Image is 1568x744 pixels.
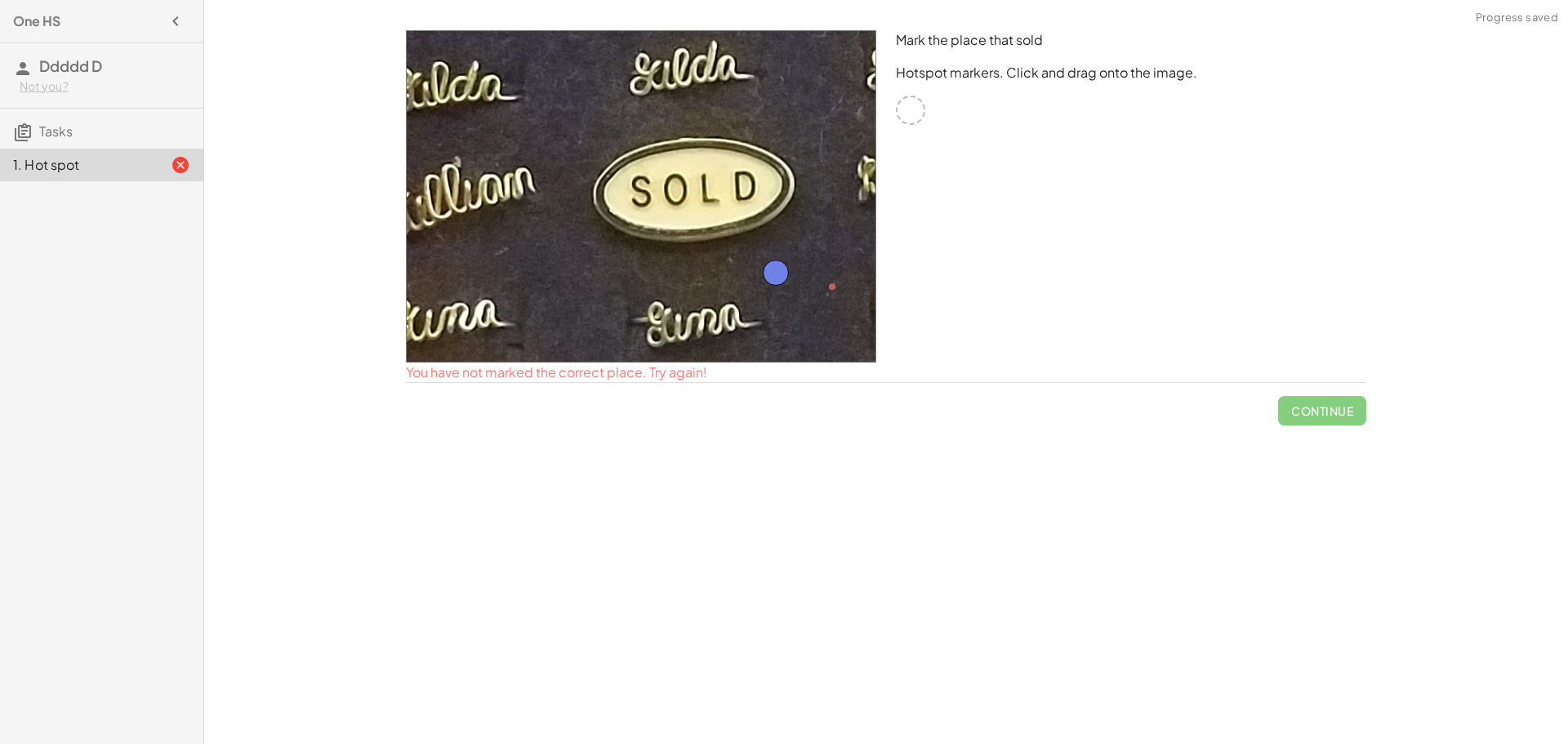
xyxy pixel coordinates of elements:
[171,155,190,175] i: Task finished and incorrect.
[13,11,60,31] h4: One HS
[39,123,73,140] span: Tasks
[1476,10,1558,26] span: Progress saved
[406,30,876,363] img: 9124190d8e31121d382053c0f3dcc36d9141653f96a6ab6c9a26fd4f61cf4cd0.jpeg
[13,155,145,175] div: 1. Hot spot
[896,30,1366,50] p: Mark the place that sold
[896,63,1366,82] p: Hotspot markers. Click and drag onto the image.
[406,363,707,381] span: You have not marked the correct place. Try again!
[39,56,102,75] span: Ddddd D
[20,78,190,95] div: Not you?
